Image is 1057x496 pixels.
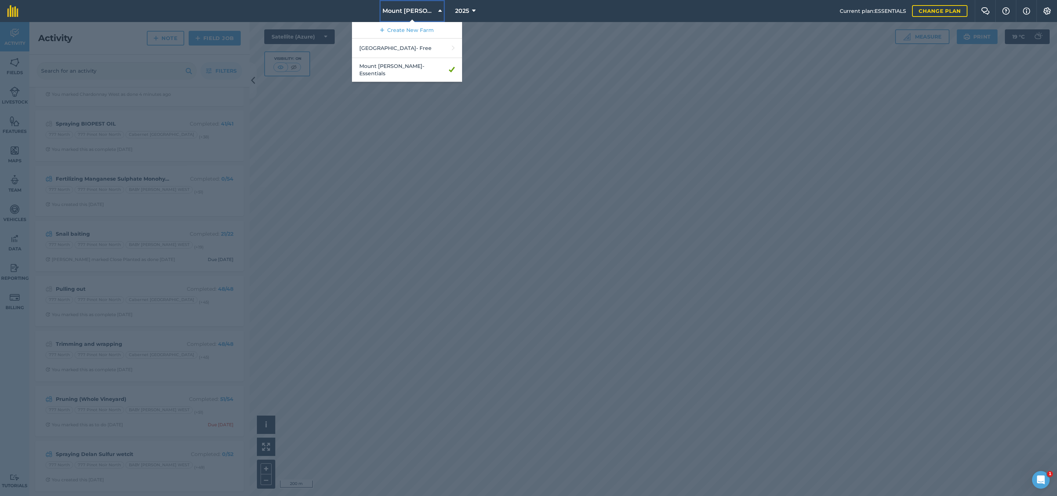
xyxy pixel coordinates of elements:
img: A question mark icon [1002,7,1010,15]
img: fieldmargin Logo [7,5,18,17]
a: Change plan [912,5,967,17]
span: 1 [1047,471,1053,477]
img: Two speech bubbles overlapping with the left bubble in the forefront [981,7,990,15]
img: svg+xml;base64,PHN2ZyB4bWxucz0iaHR0cDovL3d3dy53My5vcmcvMjAwMC9zdmciIHdpZHRoPSIxNyIgaGVpZ2h0PSIxNy... [1023,7,1030,15]
a: Create New Farm [352,22,462,39]
img: A cog icon [1043,7,1051,15]
a: Mount [PERSON_NAME]- Essentials [352,58,462,82]
span: Current plan : ESSENTIALS [840,7,906,15]
a: [GEOGRAPHIC_DATA]- Free [352,39,462,58]
span: Mount [PERSON_NAME] [382,7,435,15]
span: 2025 [455,7,469,15]
iframe: Intercom live chat [1032,471,1050,489]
